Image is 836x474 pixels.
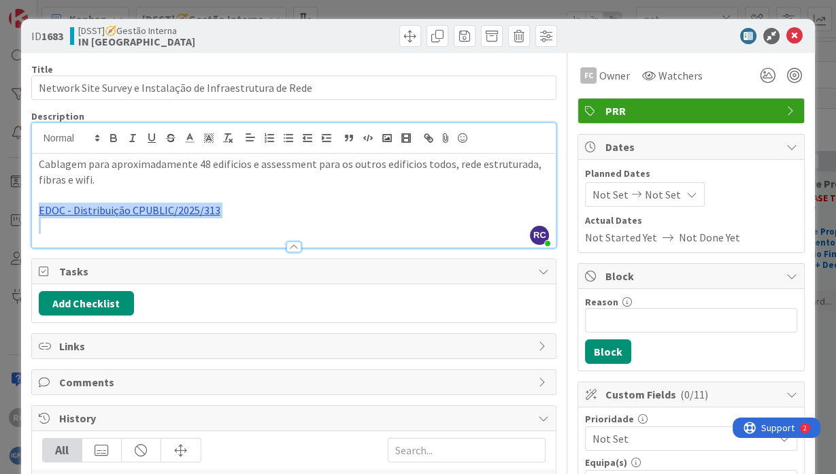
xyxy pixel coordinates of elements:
span: Watchers [658,67,703,84]
div: All [43,439,82,462]
span: Custom Fields [605,386,780,403]
button: Block [585,339,631,364]
div: 2 [71,5,74,16]
label: Title [31,63,53,75]
span: PRR [605,103,780,119]
div: FC [580,67,597,84]
span: Comments [59,374,532,390]
label: Reason [585,296,618,308]
span: Dates [605,139,780,155]
b: 1683 [41,29,63,43]
span: Support [29,2,62,18]
button: Add Checklist [39,291,134,316]
span: Links [59,338,532,354]
span: Block [605,268,780,284]
span: Not Done Yet [679,229,740,246]
span: Description [31,110,84,122]
span: Not Set [645,186,681,203]
input: type card name here... [31,75,557,100]
span: ID [31,28,63,44]
span: Owner [599,67,630,84]
a: EDOC - Distribuição CPUBLIC/2025/313 [39,203,220,217]
span: Not Set [592,186,629,203]
span: ( 0/11 ) [680,388,708,401]
div: Equipa(s) [585,458,797,467]
input: Search... [388,438,546,462]
span: Planned Dates [585,167,797,181]
span: Not Set [592,429,767,448]
span: Tasks [59,263,532,280]
span: History [59,410,532,426]
span: Actual Dates [585,214,797,228]
span: RC [530,226,549,245]
span: [DSST]🧭Gestão Interna [78,25,195,36]
p: Cablagem para aproximadamente 48 edificios e assessment para os outros edificios todos, rede estr... [39,156,550,187]
div: Prioridade [585,414,797,424]
b: IN [GEOGRAPHIC_DATA] [78,36,195,47]
span: Not Started Yet [585,229,657,246]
